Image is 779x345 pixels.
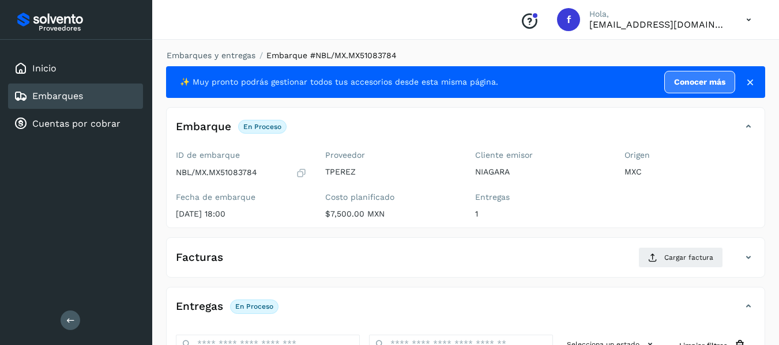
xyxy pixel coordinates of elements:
button: Cargar factura [638,247,723,268]
p: En proceso [235,302,273,310]
h4: Embarque [176,120,231,134]
p: finanzastransportesperez@gmail.com [589,19,728,30]
span: Embarque #NBL/MX.MX51083784 [266,51,397,60]
div: EntregasEn proceso [167,297,765,325]
label: Origen [624,150,755,160]
a: Inicio [32,63,57,74]
p: [DATE] 18:00 [176,209,307,219]
p: TPEREZ [325,167,456,177]
nav: breadcrumb [166,50,765,62]
p: $7,500.00 MXN [325,209,456,219]
div: Cuentas por cobrar [8,111,143,137]
span: Cargar factura [664,252,713,263]
h4: Entregas [176,300,223,313]
label: Entregas [475,192,606,202]
a: Embarques y entregas [167,51,255,60]
a: Cuentas por cobrar [32,118,121,129]
p: Proveedores [39,24,138,32]
label: Proveedor [325,150,456,160]
a: Embarques [32,90,83,101]
a: Conocer más [664,71,735,93]
p: MXC [624,167,755,177]
div: Inicio [8,56,143,81]
p: 1 [475,209,606,219]
label: Fecha de embarque [176,192,307,202]
div: Embarques [8,84,143,109]
div: FacturasCargar factura [167,247,765,277]
p: NIAGARA [475,167,606,177]
label: Cliente emisor [475,150,606,160]
label: ID de embarque [176,150,307,160]
p: NBL/MX.MX51083784 [176,168,257,177]
h4: Facturas [176,251,223,264]
label: Costo planificado [325,192,456,202]
span: ✨ Muy pronto podrás gestionar todos tus accesorios desde esta misma página. [180,76,498,88]
div: EmbarqueEn proceso [167,117,765,146]
p: En proceso [243,123,281,131]
p: Hola, [589,9,728,19]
